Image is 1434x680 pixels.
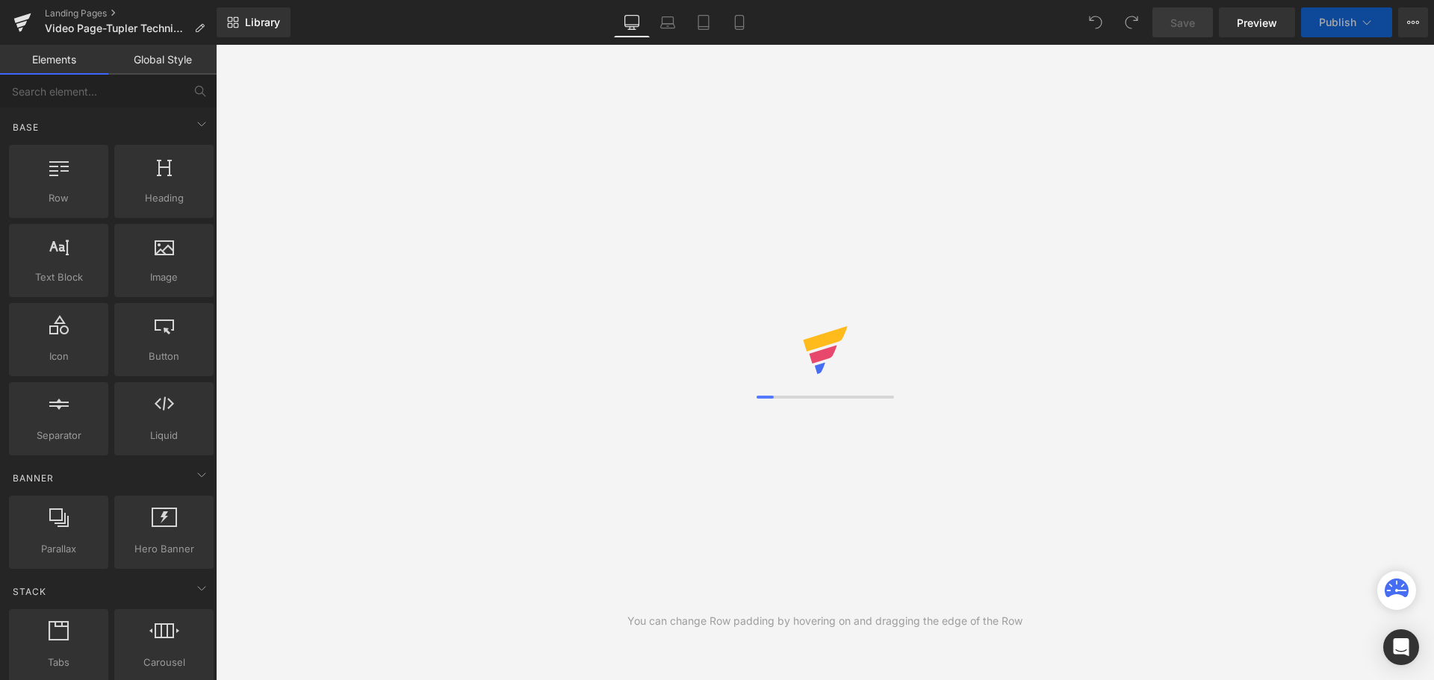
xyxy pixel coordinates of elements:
a: New Library [217,7,291,37]
span: Hero Banner [119,541,209,557]
span: Icon [13,349,104,364]
span: Publish [1319,16,1356,28]
a: Mobile [721,7,757,37]
a: Global Style [108,45,217,75]
a: Landing Pages [45,7,217,19]
span: Tabs [13,655,104,670]
span: Base [11,120,40,134]
span: Image [119,269,209,285]
span: Row [13,190,104,206]
span: Stack [11,584,48,599]
span: Library [245,16,280,29]
span: Button [119,349,209,364]
button: Redo [1117,7,1146,37]
button: Publish [1301,7,1392,37]
span: Separator [13,428,104,443]
span: Banner [11,471,55,485]
a: Preview [1219,7,1295,37]
span: Carousel [119,655,209,670]
span: Heading [119,190,209,206]
a: Desktop [614,7,650,37]
span: Parallax [13,541,104,557]
span: Save [1170,15,1195,31]
span: Liquid [119,428,209,443]
span: Video Page-Tupler Technique® Introductory Program [45,22,188,34]
span: Preview [1237,15,1277,31]
span: Text Block [13,269,104,285]
div: You can change Row padding by hovering on and dragging the edge of the Row [627,613,1022,629]
button: More [1398,7,1428,37]
button: Undo [1081,7,1111,37]
a: Laptop [650,7,686,37]
div: Open Intercom Messenger [1383,629,1419,665]
a: Tablet [686,7,721,37]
